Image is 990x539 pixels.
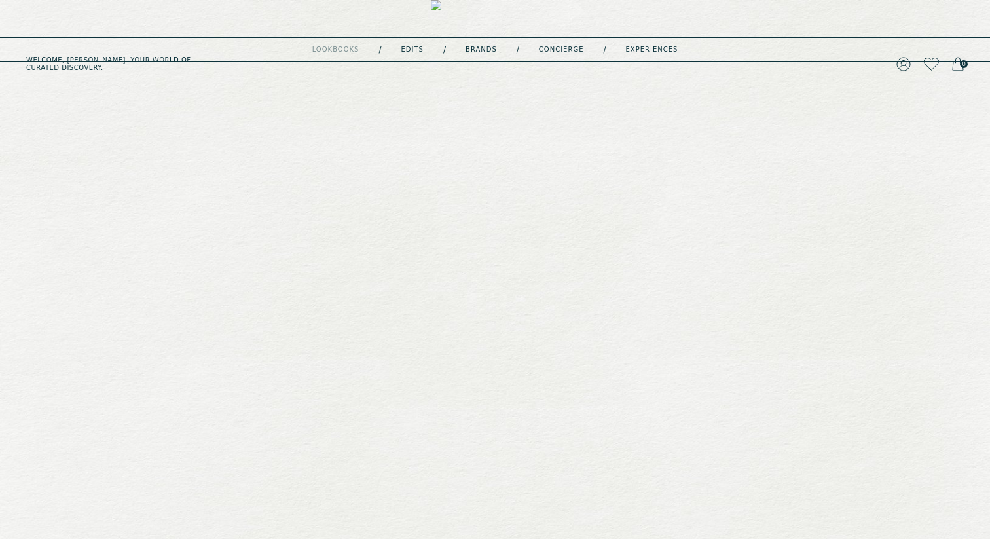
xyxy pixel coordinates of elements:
a: Edits [401,46,424,53]
div: / [517,45,519,55]
div: / [378,45,381,55]
a: concierge [539,46,584,53]
a: Brands [466,46,497,53]
h5: Welcome, [PERSON_NAME] . Your world of curated discovery. [26,56,308,72]
span: 0 [960,60,968,68]
a: experiences [626,46,678,53]
div: / [443,45,446,55]
a: lookbooks [312,46,359,53]
div: / [603,45,606,55]
a: 0 [952,55,964,73]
